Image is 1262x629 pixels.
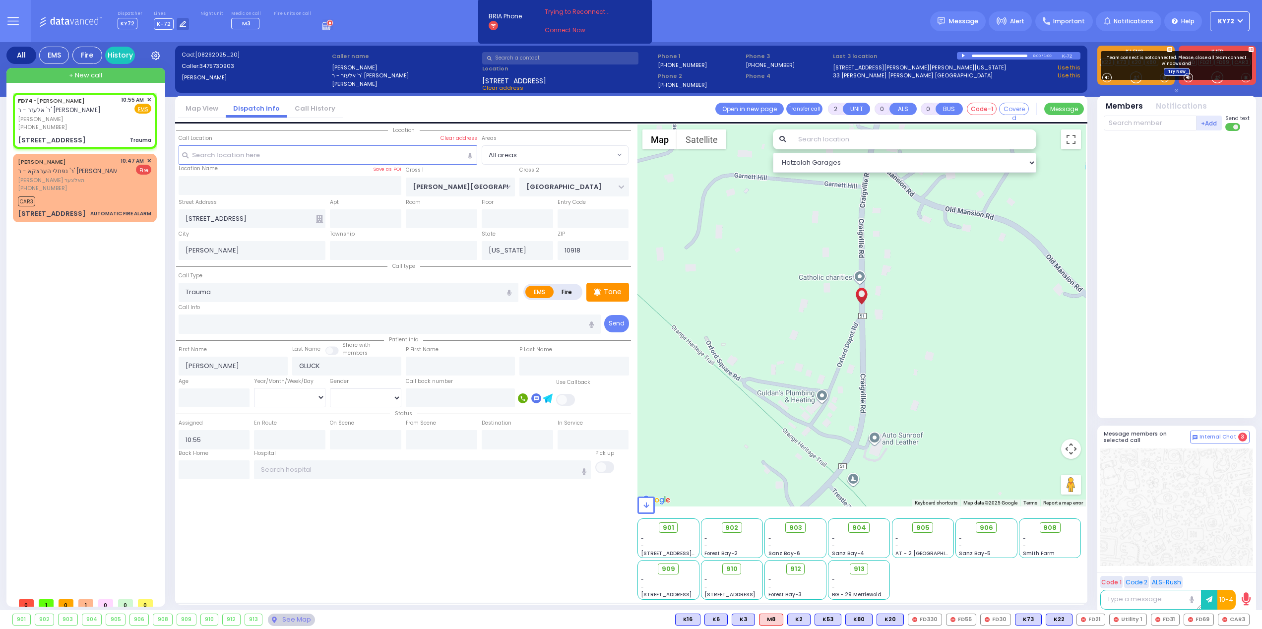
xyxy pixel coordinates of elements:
label: P First Name [406,346,439,354]
button: UNIT [843,103,870,115]
span: 901 [663,523,674,533]
div: All [6,47,36,64]
label: Cross 1 [406,166,424,174]
button: Covered [999,103,1029,115]
button: BUS [936,103,963,115]
div: FD30 [980,614,1011,626]
input: Search location here [179,145,477,164]
span: 908 [1043,523,1057,533]
span: Other building occupants [316,215,323,223]
span: [PHONE_NUMBER] [18,184,67,192]
div: FD21 [1076,614,1105,626]
span: Send text [1225,115,1250,122]
span: [PERSON_NAME] [18,115,118,124]
div: BLS [732,614,755,626]
span: Alert [1010,17,1024,26]
label: [PERSON_NAME] [182,73,329,82]
div: FD69 [1184,614,1214,626]
button: ALS [889,103,917,115]
div: K3 [732,614,755,626]
span: KY72 [118,18,137,29]
span: - [641,576,644,583]
span: - [704,583,707,591]
span: Phone 3 [746,52,830,61]
span: Help [1181,17,1195,26]
label: KJ EMS... [1097,49,1175,56]
span: BRIA Phone [489,12,522,21]
span: Forest Bay-2 [704,550,738,557]
div: 0:00 [1032,50,1041,62]
div: ALS KJ [759,614,783,626]
u: EMS [138,106,148,113]
span: [PHONE_NUMBER] [18,123,67,131]
label: Location Name [179,165,218,173]
span: Important [1053,17,1085,26]
span: Trying to Reconnect... [545,7,623,16]
img: red-radio-icon.svg [1081,617,1086,622]
a: History [105,47,135,64]
span: [STREET_ADDRESS][PERSON_NAME] [704,591,798,598]
label: Apt [330,198,339,206]
span: 1 [78,599,93,607]
a: [STREET_ADDRESS][PERSON_NAME][PERSON_NAME][US_STATE] [833,63,1006,72]
span: Sanz Bay-6 [768,550,800,557]
div: 908 [153,614,172,625]
span: Sanz Bay-5 [959,550,991,557]
label: Age [179,377,189,385]
img: red-radio-icon.svg [1222,617,1227,622]
span: Patient info [384,336,423,343]
button: Code 2 [1124,576,1149,588]
div: [STREET_ADDRESS] [18,209,86,219]
span: 902 [725,523,738,533]
label: [PHONE_NUMBER] [658,81,707,88]
div: BLS [704,614,728,626]
div: 902 [35,614,54,625]
label: Township [330,230,355,238]
div: BLS [815,614,841,626]
label: [PERSON_NAME] [332,63,479,72]
a: [PERSON_NAME] [18,97,85,105]
span: [STREET_ADDRESS][PERSON_NAME] [641,591,735,598]
label: Gender [330,377,349,385]
div: K2 [787,614,811,626]
p: Tone [604,287,622,297]
a: Call History [287,104,343,113]
span: 906 [980,523,993,533]
a: Open this area in Google Maps (opens a new window) [640,494,673,506]
label: Areas [482,134,497,142]
label: In Service [558,419,583,427]
span: 0 [19,599,34,607]
button: Drag Pegman onto the map to open Street View [1061,475,1081,495]
span: - [959,535,962,542]
label: Call Type [179,272,202,280]
span: 3475730903 [199,62,234,70]
img: message.svg [938,17,945,25]
a: Dispatch info [226,104,287,113]
span: - [704,576,707,583]
div: 912 [223,614,240,625]
span: - [1023,542,1026,550]
label: First Name [179,346,207,354]
label: Location [482,64,654,73]
a: Open in new page [715,103,784,115]
a: Map View [178,104,226,113]
div: 905 [106,614,125,625]
label: [PHONE_NUMBER] [746,61,795,68]
button: Message [1044,103,1084,115]
span: 0 [138,599,153,607]
label: Call back number [406,377,453,385]
span: All areas [482,145,629,164]
label: Room [406,198,421,206]
span: [STREET_ADDRESS][PERSON_NAME] [641,550,735,557]
label: Fire units on call [274,11,311,17]
div: 913 [245,614,262,625]
a: K22 [1100,59,1114,66]
img: red-radio-icon.svg [985,617,990,622]
div: BLS [1046,614,1073,626]
label: Caller: [182,62,329,70]
span: 905 [916,523,930,533]
label: EMS [525,286,554,298]
span: - [641,583,644,591]
label: From Scene [406,419,436,427]
span: 0 [59,599,73,607]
